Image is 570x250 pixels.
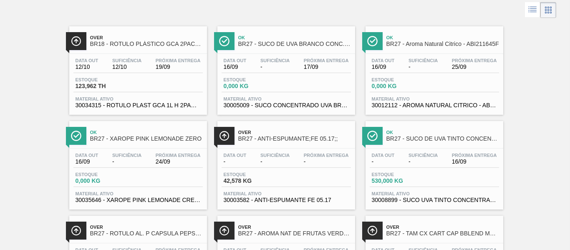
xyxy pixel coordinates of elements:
[224,197,349,203] span: 30003582 - ANTI-ESPUMANTE FE 05.17
[260,159,290,165] span: -
[372,96,497,101] span: Material ativo
[367,36,378,46] img: Ícone
[211,115,359,210] a: ÍconeOverBR27 - ANTI-ESPUMANTE;FE 05.17;;Data out-Suficiência-Próxima Entrega-Estoque42,578 KGMat...
[409,58,438,63] span: Suficiência
[304,64,349,70] span: 17/09
[409,64,438,70] span: -
[90,35,203,40] span: Over
[76,172,134,177] span: Estoque
[386,230,499,237] span: BR27 - TAM CX CART CAP BBLEND MARACUJA E MANGA
[238,130,351,135] span: Over
[304,153,349,158] span: Próxima Entrega
[224,153,247,158] span: Data out
[76,159,98,165] span: 16/09
[90,130,203,135] span: Ok
[238,136,351,142] span: BR27 - ANTI-ESPUMANTE;FE 05.17;;
[90,136,203,142] span: BR27 - XAROPE PINK LEMONADE ZERO
[260,64,290,70] span: -
[63,20,211,115] a: ÍconeOverBR18 - RÓTULO PLÁSTICO GCA 2PACK1L HData out12/10Suficiência12/10Próxima Entrega19/09Est...
[452,153,497,158] span: Próxima Entrega
[112,153,141,158] span: Suficiência
[71,225,81,236] img: Ícone
[367,225,378,236] img: Ícone
[76,102,201,109] span: 30034315 - ROTULO PLAST GCA 1L H 2PACK1L S CL NIV25
[452,58,497,63] span: Próxima Entrega
[112,58,141,63] span: Suficiência
[386,225,499,230] span: Over
[260,58,290,63] span: Suficiência
[372,191,497,196] span: Material ativo
[238,225,351,230] span: Over
[76,197,201,203] span: 30035646 - XAROPE PINK LEMONADE CREPUSCULO
[76,58,98,63] span: Data out
[525,2,540,18] div: Visão em Lista
[372,159,395,165] span: -
[112,64,141,70] span: 12/10
[386,130,499,135] span: Ok
[372,77,430,82] span: Estoque
[211,20,359,115] a: ÍconeOkBR27 - SUCO DE UVA BRANCO CONC. 68 BRIXData out16/09Suficiência-Próxima Entrega17/09Estoqu...
[224,64,247,70] span: 16/09
[372,58,395,63] span: Data out
[372,197,497,203] span: 30008899 - SUCO UVA TINTO CONCENTRADO TAMBOR 265KG
[224,83,282,89] span: 0,000 KG
[76,77,134,82] span: Estoque
[224,77,282,82] span: Estoque
[219,225,230,236] img: Ícone
[90,230,203,237] span: BR27 - ROTULO AL. P CAPSULA PEPSI BLACK
[76,191,201,196] span: Material ativo
[372,64,395,70] span: 16/09
[224,96,349,101] span: Material ativo
[76,83,134,89] span: 123,962 TH
[304,159,349,165] span: -
[372,102,497,109] span: 30012112 - AROMA NATURAL CITRICO - ABI211645F
[409,159,438,165] span: -
[156,58,201,63] span: Próxima Entrega
[372,153,395,158] span: Data out
[359,20,507,115] a: ÍconeOkBR27 - Aroma Natural Citrico - ABI211645FData out16/09Suficiência-Próxima Entrega25/09Esto...
[156,159,201,165] span: 24/09
[540,2,556,18] div: Visão em Cards
[224,159,247,165] span: -
[224,191,349,196] span: Material ativo
[386,41,499,47] span: BR27 - Aroma Natural Citrico - ABI211645F
[386,35,499,40] span: Ok
[71,131,81,141] img: Ícone
[90,41,203,47] span: BR18 - RÓTULO PLÁSTICO GCA 2PACK1L H
[359,115,507,210] a: ÍconeOkBR27 - SUCO DE UVA TINTO CONCENTRADOData out-Suficiência-Próxima Entrega16/09Estoque530,00...
[224,172,282,177] span: Estoque
[238,35,351,40] span: Ok
[156,153,201,158] span: Próxima Entrega
[219,36,230,46] img: Ícone
[71,36,81,46] img: Ícone
[304,58,349,63] span: Próxima Entrega
[409,153,438,158] span: Suficiência
[238,230,351,237] span: BR27 - AROMA NAT DE FRUTAS VERDES -ABI221664F
[90,225,203,230] span: Over
[224,102,349,109] span: 30005009 - SUCO CONCENTRADO UVA BRANCA 68B
[76,64,98,70] span: 12/10
[76,178,134,184] span: 0,000 KG
[224,178,282,184] span: 42,578 KG
[224,58,247,63] span: Data out
[238,41,351,47] span: BR27 - SUCO DE UVA BRANCO CONC. 68 BRIX
[219,131,230,141] img: Ícone
[76,153,98,158] span: Data out
[260,153,290,158] span: Suficiência
[452,159,497,165] span: 16/09
[372,83,430,89] span: 0,000 KG
[372,172,430,177] span: Estoque
[112,159,141,165] span: -
[452,64,497,70] span: 25/09
[76,96,201,101] span: Material ativo
[156,64,201,70] span: 19/09
[367,131,378,141] img: Ícone
[372,178,430,184] span: 530,000 KG
[386,136,499,142] span: BR27 - SUCO DE UVA TINTO CONCENTRADO
[63,115,211,210] a: ÍconeOkBR27 - XAROPE PINK LEMONADE ZEROData out16/09Suficiência-Próxima Entrega24/09Estoque0,000 ...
